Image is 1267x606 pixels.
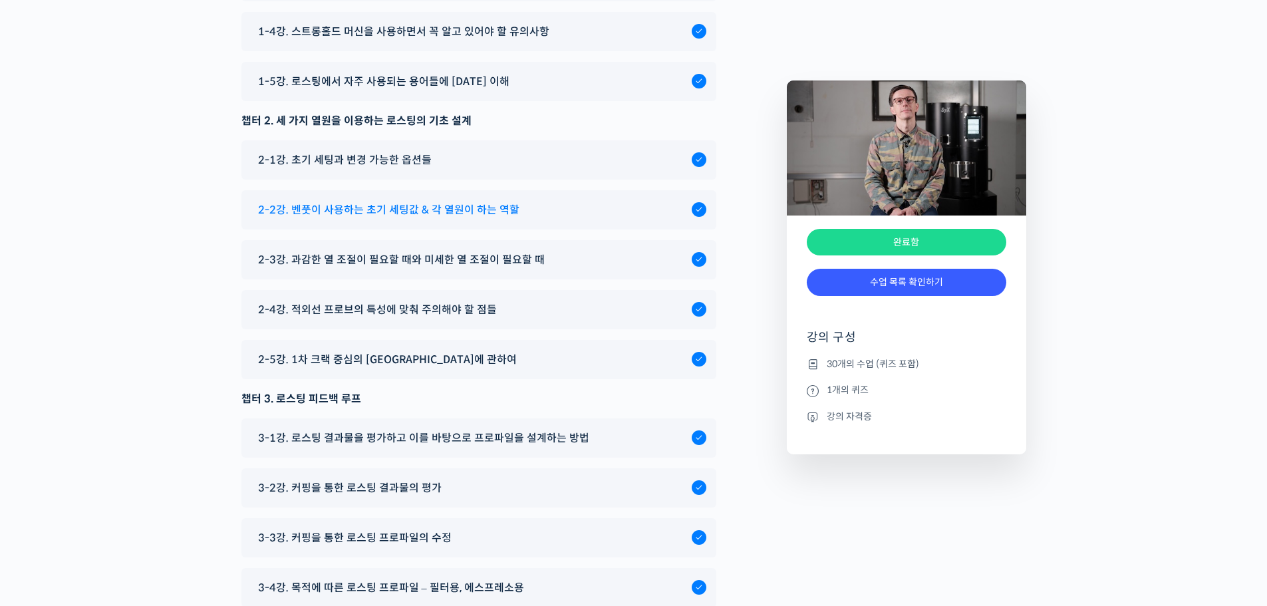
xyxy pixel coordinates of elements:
a: 수업 목록 확인하기 [807,269,1006,296]
a: 2-5강. 1차 크랙 중심의 [GEOGRAPHIC_DATA]에 관하여 [251,351,706,369]
a: 2-4강. 적외선 프로브의 특성에 맞춰 주의해야 할 점들 [251,301,706,319]
div: 챕터 2. 세 가지 열원을 이용하는 로스팅의 기초 설계 [241,112,716,130]
a: 2-3강. 과감한 열 조절이 필요할 때와 미세한 열 조절이 필요할 때 [251,251,706,269]
a: 대화 [88,422,172,455]
a: 설정 [172,422,255,455]
a: 1-4강. 스트롱홀드 머신을 사용하면서 꼭 알고 있어야 할 유의사항 [251,23,706,41]
li: 30개의 수업 (퀴즈 포함) [807,356,1006,372]
span: 2-2강. 벤풋이 사용하는 초기 세팅값 & 각 열원이 하는 역할 [258,201,519,219]
span: 대화 [122,442,138,453]
span: 설정 [206,442,221,452]
span: 3-2강. 커핑을 통한 로스팅 결과물의 평가 [258,479,442,497]
h4: 강의 구성 [807,329,1006,356]
span: 2-4강. 적외선 프로브의 특성에 맞춰 주의해야 할 점들 [258,301,497,319]
span: 2-3강. 과감한 열 조절이 필요할 때와 미세한 열 조절이 필요할 때 [258,251,545,269]
span: 2-1강. 초기 세팅과 변경 가능한 옵션들 [258,151,432,169]
span: 홈 [42,442,50,452]
a: 2-2강. 벤풋이 사용하는 초기 세팅값 & 각 열원이 하는 역할 [251,201,706,219]
a: 3-4강. 목적에 따른 로스팅 프로파일 – 필터용, 에스프레소용 [251,579,706,597]
a: 3-3강. 커핑을 통한 로스팅 프로파일의 수정 [251,529,706,547]
span: 3-3강. 커핑을 통한 로스팅 프로파일의 수정 [258,529,452,547]
a: 3-2강. 커핑을 통한 로스팅 결과물의 평가 [251,479,706,497]
span: 1-4강. 스트롱홀드 머신을 사용하면서 꼭 알고 있어야 할 유의사항 [258,23,549,41]
span: 2-5강. 1차 크랙 중심의 [GEOGRAPHIC_DATA]에 관하여 [258,351,517,369]
a: 홈 [4,422,88,455]
span: 3-1강. 로스팅 결과물을 평가하고 이를 바탕으로 프로파일을 설계하는 방법 [258,429,589,447]
a: 1-5강. 로스팅에서 자주 사용되는 용어들에 [DATE] 이해 [251,73,706,90]
a: 3-1강. 로스팅 결과물을 평가하고 이를 바탕으로 프로파일을 설계하는 방법 [251,429,706,447]
span: 1-5강. 로스팅에서 자주 사용되는 용어들에 [DATE] 이해 [258,73,509,90]
li: 1개의 퀴즈 [807,382,1006,398]
a: 2-1강. 초기 세팅과 변경 가능한 옵션들 [251,151,706,169]
div: 완료함 [807,229,1006,256]
div: 챕터 3. 로스팅 피드백 루프 [241,390,716,408]
li: 강의 자격증 [807,408,1006,424]
span: 3-4강. 목적에 따른 로스팅 프로파일 – 필터용, 에스프레소용 [258,579,524,597]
